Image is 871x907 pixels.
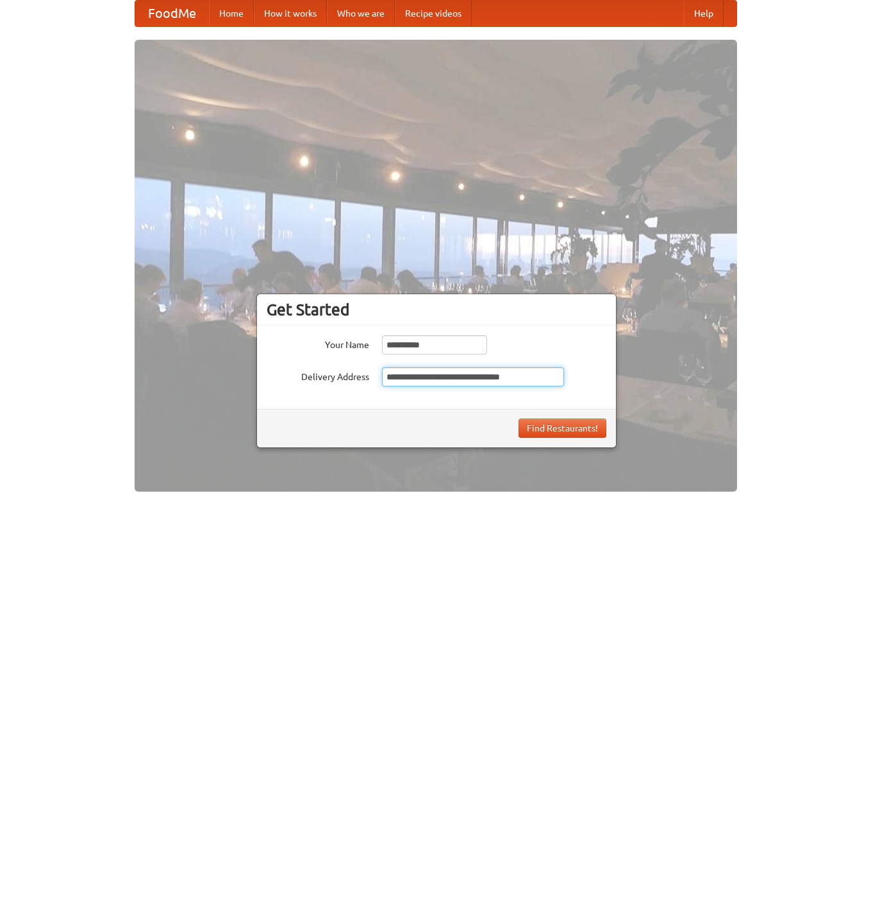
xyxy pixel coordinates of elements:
a: Help [684,1,724,26]
a: FoodMe [135,1,209,26]
a: How it works [254,1,327,26]
label: Your Name [267,335,369,351]
a: Home [209,1,254,26]
button: Find Restaurants! [518,419,606,438]
a: Who we are [327,1,395,26]
a: Recipe videos [395,1,472,26]
label: Delivery Address [267,367,369,383]
h3: Get Started [267,300,606,319]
